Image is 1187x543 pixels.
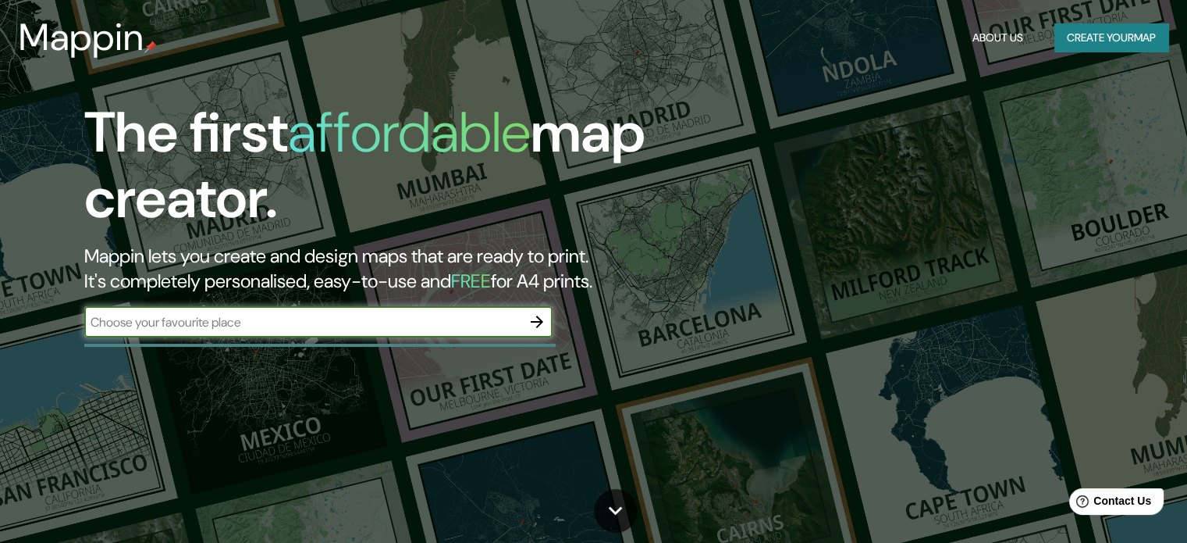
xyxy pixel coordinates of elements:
h3: Mappin [19,16,144,59]
img: mappin-pin [144,41,157,53]
h1: affordable [288,96,531,169]
h1: The first map creator. [84,100,678,244]
button: Create yourmap [1054,23,1168,52]
button: About Us [966,23,1029,52]
h5: FREE [451,269,491,293]
iframe: Help widget launcher [1048,482,1170,526]
input: Choose your favourite place [84,313,521,331]
h2: Mappin lets you create and design maps that are ready to print. It's completely personalised, eas... [84,244,678,294]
